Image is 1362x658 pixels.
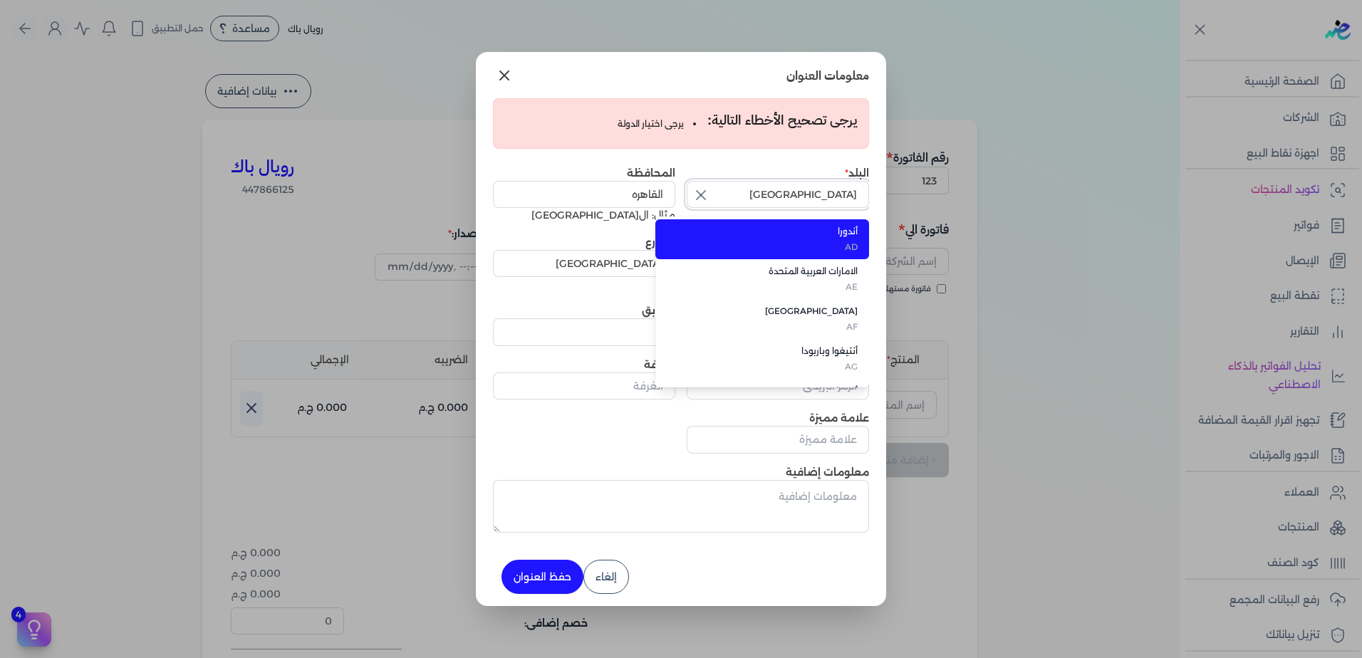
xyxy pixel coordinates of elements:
[687,181,869,214] button: اختر البلد
[501,560,583,594] button: حفظ العنوان
[707,110,857,131] h4: يرجى تصحيح الأخطاء التالية:
[684,385,858,397] span: أنجويلا
[644,358,675,371] label: الغرفة
[618,117,696,130] li: يرجى اختيار الدولة
[684,360,858,373] span: AG
[687,426,869,453] input: علامة مميزة
[627,167,675,179] label: المحافظة
[684,305,858,318] span: [GEOGRAPHIC_DATA]
[687,181,869,208] input: اختر البلد
[684,320,858,333] span: AF
[684,241,858,254] span: AD
[684,265,858,278] span: الامارات العربية المتحدة
[786,466,869,479] label: معلومات إضافية
[809,412,869,424] label: علامة مميزة
[655,216,869,387] ul: اختر البلد
[684,345,858,357] span: أنتيغوا وباربودا
[493,372,675,399] input: الغرفة
[684,281,858,293] span: AE
[583,560,629,594] button: إلغاء
[786,66,869,85] h3: معلومات العنوان
[684,225,858,238] span: أندورا
[493,181,675,208] input: المحافظة
[493,318,675,345] input: الطابق
[493,250,675,277] input: الشارع
[493,208,675,223] div: مثال: ال[GEOGRAPHIC_DATA]
[645,236,675,249] label: الشارع
[845,167,869,179] label: البلد
[642,304,675,317] label: الطابق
